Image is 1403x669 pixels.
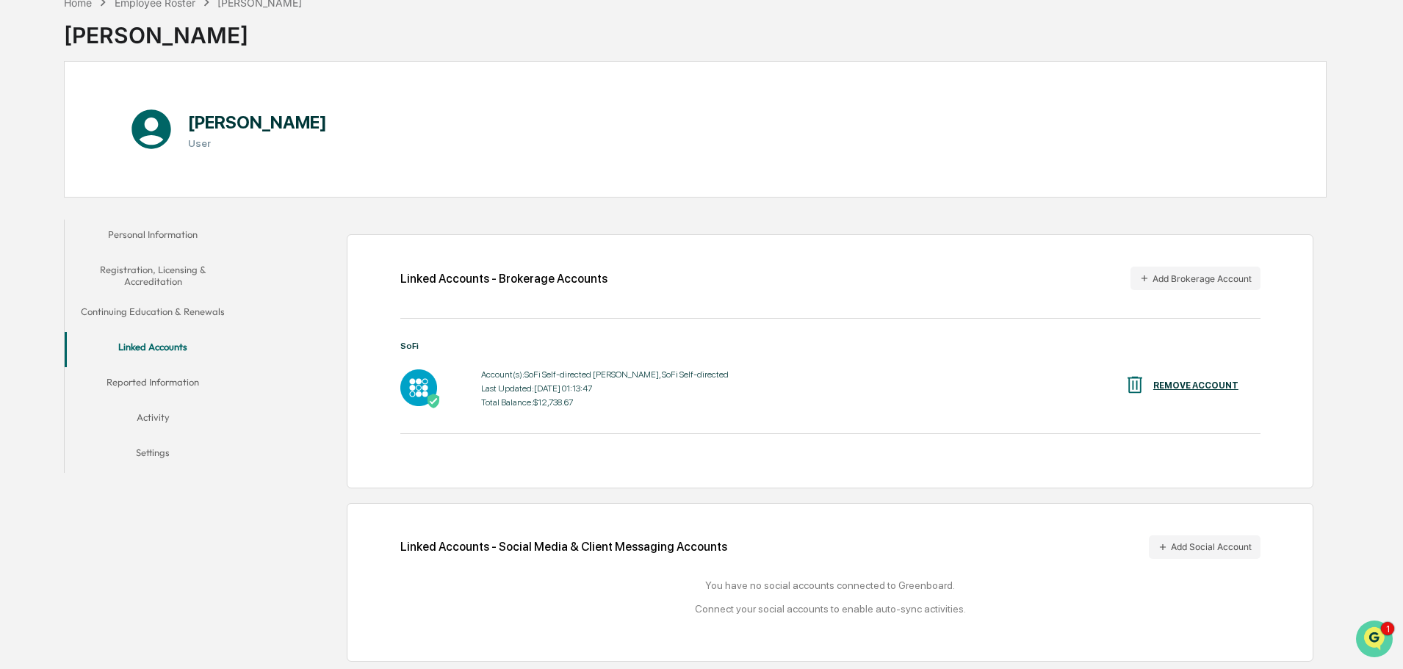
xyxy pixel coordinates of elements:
[65,367,241,402] button: Reported Information
[65,332,241,367] button: Linked Accounts
[481,397,729,408] div: Total Balance: $12,738.67
[15,31,267,54] p: How can we help?
[31,112,57,139] img: 8933085812038_c878075ebb4cc5468115_72.jpg
[29,200,41,212] img: 1746055101610-c473b297-6a78-478c-a979-82029cc54cd1
[400,535,1260,559] div: Linked Accounts - Social Media & Client Messaging Accounts
[228,160,267,178] button: See all
[188,137,327,149] h3: User
[130,200,160,211] span: [DATE]
[65,438,241,473] button: Settings
[64,10,302,48] div: [PERSON_NAME]
[15,186,38,209] img: Jack Rasmussen
[65,255,241,297] button: Registration, Licensing & Accreditation
[122,200,127,211] span: •
[1149,535,1260,559] button: Add Social Account
[15,163,98,175] div: Past conversations
[400,272,607,286] div: Linked Accounts - Brokerage Accounts
[66,127,202,139] div: We're available if you need us!
[9,255,101,281] a: 🖐️Preclearance
[1153,380,1238,391] div: REMOVE ACCOUNT
[1356,621,1396,660] iframe: Open customer support
[29,261,95,275] span: Preclearance
[65,297,241,332] button: Continuing Education & Renewals
[121,261,182,275] span: Attestations
[400,369,437,406] img: SoFi - Active
[101,255,188,281] a: 🗄️Attestations
[400,579,1260,615] div: You have no social accounts connected to Greenboard. Connect your social accounts to enable auto-...
[1124,374,1146,396] img: REMOVE ACCOUNT
[29,289,93,303] span: Data Lookup
[481,369,729,380] div: Account(s): SoFi Self-directed [PERSON_NAME], SoFi Self-directed
[107,262,118,274] div: 🗄️
[65,220,241,473] div: secondary tabs example
[65,402,241,438] button: Activity
[481,383,729,394] div: Last Updated: [DATE] 01:13:47
[46,200,119,211] span: [PERSON_NAME]
[9,283,98,309] a: 🔎Data Lookup
[66,112,241,127] div: Start new chat
[65,220,241,255] button: Personal Information
[400,341,1260,351] div: SoFi
[426,394,441,408] img: Active
[15,112,41,139] img: 1746055101610-c473b297-6a78-478c-a979-82029cc54cd1
[188,112,327,133] h1: [PERSON_NAME]
[250,117,267,134] button: Start new chat
[15,262,26,274] div: 🖐️
[104,324,178,336] a: Powered byPylon
[1130,267,1260,290] button: Add Brokerage Account
[15,290,26,302] div: 🔎
[146,325,178,336] span: Pylon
